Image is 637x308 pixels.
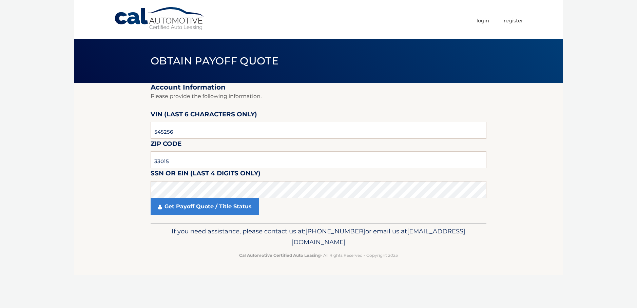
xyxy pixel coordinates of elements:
label: VIN (last 6 characters only) [151,109,257,122]
p: Please provide the following information. [151,92,486,101]
a: Get Payoff Quote / Title Status [151,198,259,215]
span: [PHONE_NUMBER] [305,227,365,235]
strong: Cal Automotive Certified Auto Leasing [239,253,321,258]
a: Register [504,15,523,26]
p: - All Rights Reserved - Copyright 2025 [155,252,482,259]
label: SSN or EIN (last 4 digits only) [151,168,260,181]
h2: Account Information [151,83,486,92]
a: Login [477,15,489,26]
a: Cal Automotive [114,7,206,31]
label: Zip Code [151,139,181,151]
span: Obtain Payoff Quote [151,55,278,67]
p: If you need assistance, please contact us at: or email us at [155,226,482,248]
